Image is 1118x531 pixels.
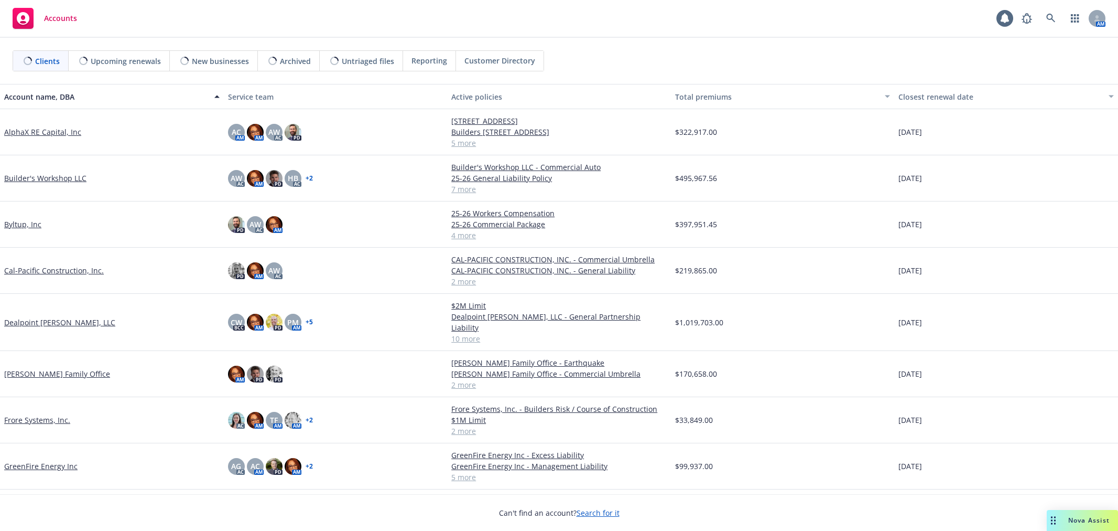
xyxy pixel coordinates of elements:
[306,175,313,182] a: + 2
[342,56,394,67] span: Untriaged files
[228,91,443,102] div: Service team
[675,173,717,184] span: $495,967.56
[268,265,280,276] span: AW
[1047,510,1118,531] button: Nova Assist
[898,368,922,379] span: [DATE]
[451,368,667,379] a: [PERSON_NAME] Family Office - Commercial Umbrella
[447,84,671,109] button: Active policies
[898,219,922,230] span: [DATE]
[451,333,667,344] a: 10 more
[266,366,283,383] img: photo
[280,56,311,67] span: Archived
[675,317,723,328] span: $1,019,703.00
[266,314,283,331] img: photo
[266,170,283,187] img: photo
[451,208,667,219] a: 25-26 Workers Compensation
[232,126,241,137] span: AC
[228,262,245,279] img: photo
[247,262,264,279] img: photo
[451,426,667,437] a: 2 more
[898,126,922,137] span: [DATE]
[898,265,922,276] span: [DATE]
[247,170,264,187] img: photo
[451,300,667,311] a: $2M Limit
[577,508,620,518] a: Search for it
[268,126,280,137] span: AW
[671,84,895,109] button: Total premiums
[285,458,301,475] img: photo
[1065,8,1086,29] a: Switch app
[4,91,208,102] div: Account name, DBA
[306,417,313,423] a: + 2
[451,311,667,333] a: Dealpoint [PERSON_NAME], LLC - General Partnership Liability
[451,230,667,241] a: 4 more
[451,184,667,195] a: 7 more
[4,173,86,184] a: Builder's Workshop LLC
[91,56,161,67] span: Upcoming renewals
[451,357,667,368] a: [PERSON_NAME] Family Office - Earthquake
[451,450,667,461] a: GreenFire Energy Inc - Excess Liability
[287,317,299,328] span: PM
[451,137,667,148] a: 5 more
[464,55,535,66] span: Customer Directory
[451,115,667,126] a: [STREET_ADDRESS]
[288,173,298,184] span: HB
[192,56,249,67] span: New businesses
[451,472,667,483] a: 5 more
[451,254,667,265] a: CAL-PACIFIC CONSTRUCTION, INC. - Commercial Umbrella
[249,219,261,230] span: AW
[451,403,667,415] a: Frore Systems, Inc. - Builders Risk / Course of Construction
[675,368,717,379] span: $170,658.00
[4,219,41,230] a: Byltup, Inc
[285,124,301,141] img: photo
[228,216,245,233] img: photo
[231,173,242,184] span: AW
[35,56,60,67] span: Clients
[266,458,283,475] img: photo
[251,461,260,472] span: AC
[4,126,81,137] a: AlphaX RE Capital, Inc
[8,4,81,33] a: Accounts
[451,461,667,472] a: GreenFire Energy Inc - Management Liability
[4,415,70,426] a: Frore Systems, Inc.
[898,415,922,426] span: [DATE]
[898,461,922,472] span: [DATE]
[451,379,667,390] a: 2 more
[675,219,717,230] span: $397,951.45
[44,14,77,23] span: Accounts
[4,461,78,472] a: GreenFire Energy Inc
[675,265,717,276] span: $219,865.00
[451,219,667,230] a: 25-26 Commercial Package
[270,415,278,426] span: TF
[266,216,283,233] img: photo
[4,265,104,276] a: Cal-Pacific Construction, Inc.
[898,173,922,184] span: [DATE]
[1016,8,1037,29] a: Report a Bug
[675,415,713,426] span: $33,849.00
[451,415,667,426] a: $1M Limit
[894,84,1118,109] button: Closest renewal date
[451,173,667,184] a: 25-26 General Liability Policy
[499,507,620,518] span: Can't find an account?
[306,463,313,470] a: + 2
[1040,8,1061,29] a: Search
[675,91,879,102] div: Total premiums
[675,461,713,472] span: $99,937.00
[451,126,667,137] a: Builders [STREET_ADDRESS]
[411,55,447,66] span: Reporting
[451,162,667,173] a: Builder's Workshop LLC - Commercial Auto
[306,319,313,325] a: + 5
[1047,510,1060,531] div: Drag to move
[247,412,264,429] img: photo
[898,317,922,328] span: [DATE]
[247,314,264,331] img: photo
[247,366,264,383] img: photo
[451,91,667,102] div: Active policies
[1068,516,1110,525] span: Nova Assist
